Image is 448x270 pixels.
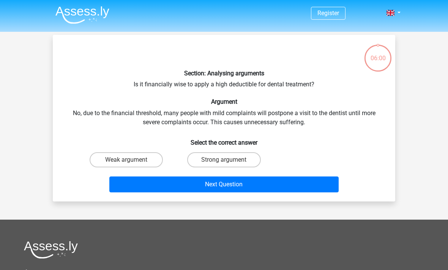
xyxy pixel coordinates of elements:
[65,70,383,77] h6: Section: Analysing arguments
[65,98,383,105] h6: Argument
[364,44,392,63] div: 06:00
[56,41,392,195] div: Is it financially wise to apply a high deductible for dental treatment? No, due to the financial ...
[187,152,260,167] label: Strong argument
[65,133,383,146] h6: Select the correct answer
[24,241,78,259] img: Assessly logo
[55,6,109,24] img: Assessly
[317,9,339,17] a: Register
[109,176,339,192] button: Next Question
[90,152,163,167] label: Weak argument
